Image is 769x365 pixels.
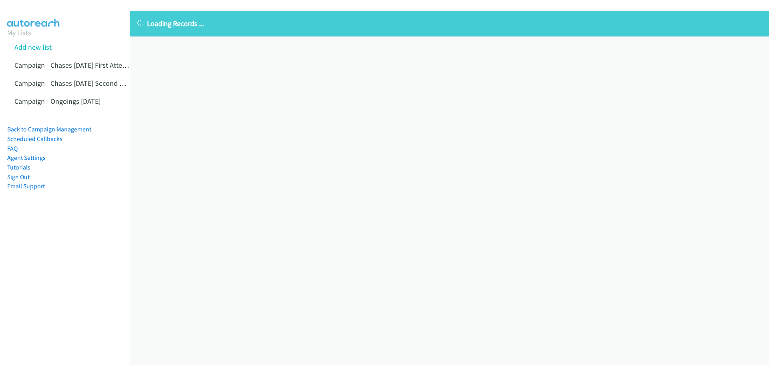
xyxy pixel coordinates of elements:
a: FAQ [7,145,18,152]
a: Campaign - Ongoings [DATE] [14,97,101,106]
a: Campaign - Chases [DATE] First Attempt [14,60,135,70]
a: Tutorials [7,163,30,171]
a: My Lists [7,28,31,37]
p: Loading Records ... [137,18,762,29]
a: Scheduled Callbacks [7,135,62,143]
a: Add new list [14,42,52,52]
a: Back to Campaign Management [7,125,91,133]
a: Campaign - Chases [DATE] Second Attempt [14,79,144,88]
a: Sign Out [7,173,30,181]
a: Agent Settings [7,154,46,161]
a: Email Support [7,182,45,190]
